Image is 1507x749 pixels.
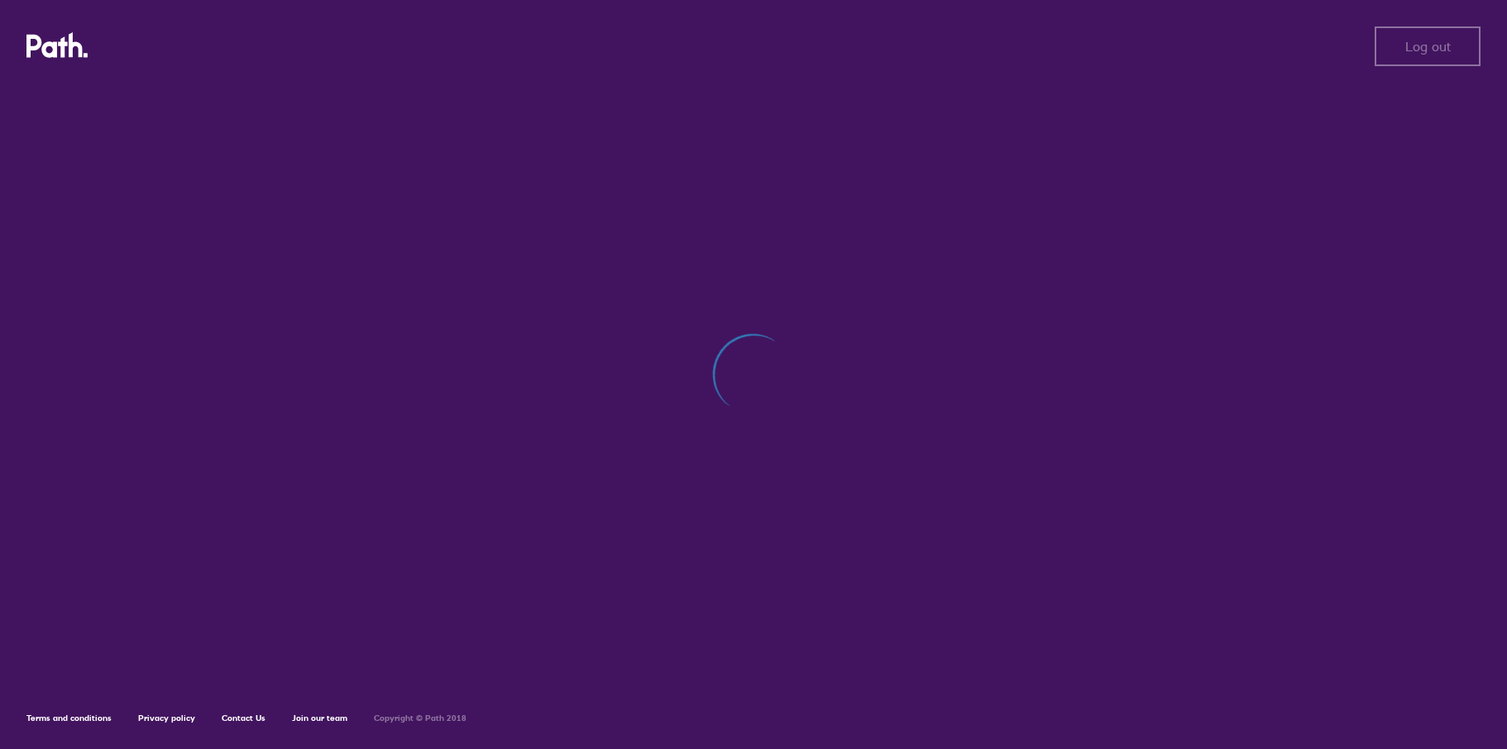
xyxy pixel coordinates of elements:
h6: Copyright © Path 2018 [374,713,466,723]
a: Privacy policy [138,713,195,723]
a: Join our team [292,713,347,723]
span: Log out [1405,39,1451,54]
button: Log out [1375,26,1481,66]
a: Contact Us [222,713,266,723]
a: Terms and conditions [26,713,112,723]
